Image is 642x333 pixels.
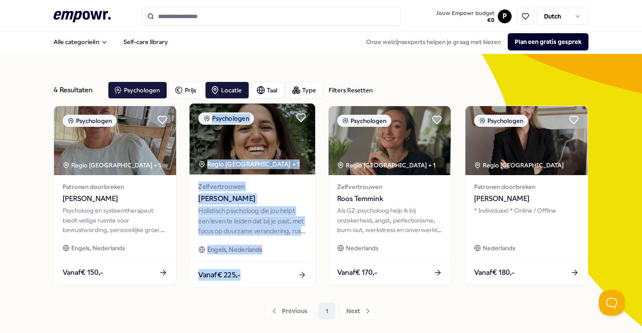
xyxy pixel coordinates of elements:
[54,82,101,99] div: 4 Resultaten
[198,206,306,236] div: Holistisch psycholoog die jou helpt een leven te leiden dat bij je past, met focus op duurzame ve...
[474,193,579,204] span: [PERSON_NAME]
[47,33,115,50] button: Alle categorieën
[205,82,249,99] button: Locatie
[337,115,391,127] div: Psychologen
[474,182,579,192] span: Patronen doorbreken
[286,82,323,99] button: Type
[54,106,177,285] a: package imagePsychologenRegio [GEOGRAPHIC_DATA] + 1Patronen doorbreken[PERSON_NAME]Psycholoog en ...
[337,206,442,235] div: Als GZ-psycholoog help ik bij onzekerheid, angst, perfectionisme, burn-out, werkstress en onverwe...
[71,243,125,253] span: Engels, Nederlands
[198,159,300,169] div: Regio [GEOGRAPHIC_DATA] + 1
[63,193,168,204] span: [PERSON_NAME]
[337,267,377,278] span: Vanaf € 170,-
[498,9,512,23] button: P
[63,206,168,235] div: Psycholoog en systeemtherapeut biedt veilige ruimte voor bewustwording, persoonlijke groei en men...
[198,269,240,280] span: Vanaf € 225,-
[47,33,175,50] nav: Main
[198,182,306,192] span: Zelfvertrouwen
[63,160,161,170] div: Regio [GEOGRAPHIC_DATA] + 1
[599,290,625,316] iframe: Help Scout Beacon - Open
[465,106,588,175] img: package image
[483,243,515,253] span: Nederlands
[436,17,494,24] span: € 0
[474,115,528,127] div: Psychologen
[433,7,498,25] a: Jouw Empowr budget€0
[328,106,451,285] a: package imagePsychologenRegio [GEOGRAPHIC_DATA] + 1ZelfvertrouwenRoos TemminkAls GZ-psycholoog he...
[63,182,168,192] span: Patronen doorbreken
[474,267,515,278] span: Vanaf € 180,-
[337,160,436,170] div: Regio [GEOGRAPHIC_DATA] + 1
[465,106,588,285] a: package imagePsychologenRegio [GEOGRAPHIC_DATA] Patronen doorbreken[PERSON_NAME]* Individueel * O...
[329,106,451,175] img: package image
[474,206,579,235] div: * Individueel * Online / Offline
[189,103,316,288] a: package imagePsychologenRegio [GEOGRAPHIC_DATA] + 1Zelfvertrouwen[PERSON_NAME]Holistisch psycholo...
[63,267,103,278] span: Vanaf € 150,-
[337,182,442,192] span: Zelfvertrouwen
[474,160,565,170] div: Regio [GEOGRAPHIC_DATA]
[329,85,373,95] div: Filters Resetten
[117,33,175,50] a: Self-care library
[346,243,378,253] span: Nederlands
[169,82,203,99] button: Prijs
[337,193,442,204] span: Roos Temmink
[434,8,496,25] button: Jouw Empowr budget€0
[198,112,254,125] div: Psychologen
[251,82,285,99] button: Taal
[142,7,401,26] input: Search for products, categories or subcategories
[63,115,117,127] div: Psychologen
[198,193,306,204] span: [PERSON_NAME]
[189,104,315,175] img: package image
[436,10,494,17] span: Jouw Empowr budget
[54,106,176,175] img: package image
[359,33,588,50] div: Onze welzijnsexperts helpen je graag met kiezen
[108,82,167,99] button: Psychologen
[207,245,262,254] span: Engels, Nederlands
[508,33,588,50] button: Plan een gratis gesprek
